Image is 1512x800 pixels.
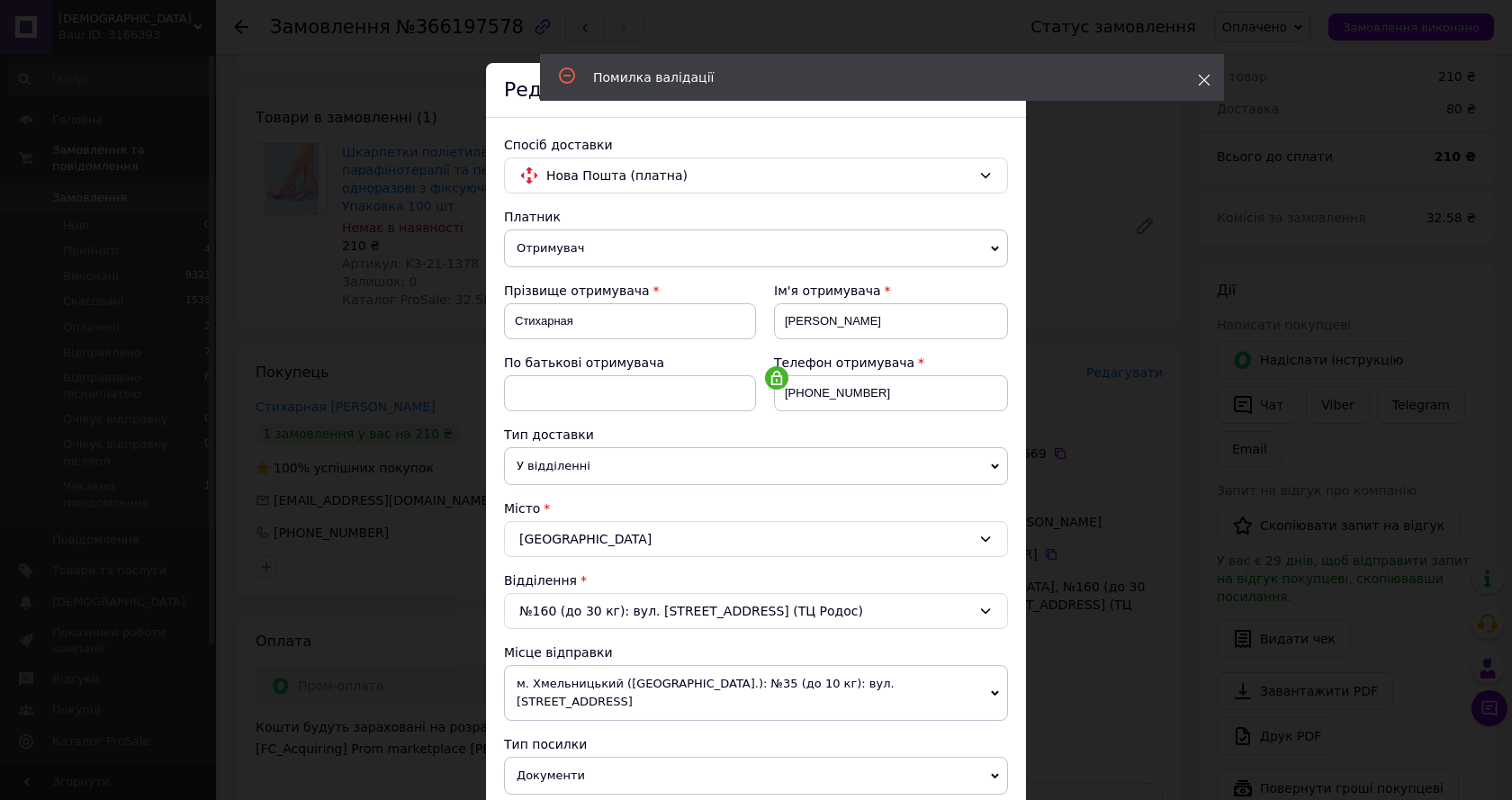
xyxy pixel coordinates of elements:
div: №160 (до 30 кг): вул. [STREET_ADDRESS] (ТЦ Родос) [504,593,1008,629]
div: [GEOGRAPHIC_DATA] [504,521,1008,557]
span: У відділенні [504,447,1008,485]
span: Отримувач [504,229,1008,267]
span: Платник [504,210,561,224]
div: Помилка валідації [593,68,1153,86]
span: Ім'я отримувача [774,283,881,298]
span: Прізвище отримувача [504,283,650,298]
span: Телефон отримувача [774,355,914,370]
span: По батькові отримувача [504,355,664,370]
span: Документи [504,757,1008,795]
div: Відділення [504,571,1008,589]
div: Місто [504,499,1008,517]
div: Редагування доставки [486,63,1026,118]
input: +380 [774,375,1008,411]
span: Нова Пошта (платна) [546,166,971,185]
span: Тип доставки [504,427,594,442]
span: м. Хмельницький ([GEOGRAPHIC_DATA].): №35 (до 10 кг): вул. [STREET_ADDRESS] [504,665,1008,721]
div: Спосіб доставки [504,136,1008,154]
span: Місце відправки [504,645,613,660]
span: Тип посилки [504,737,587,751]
